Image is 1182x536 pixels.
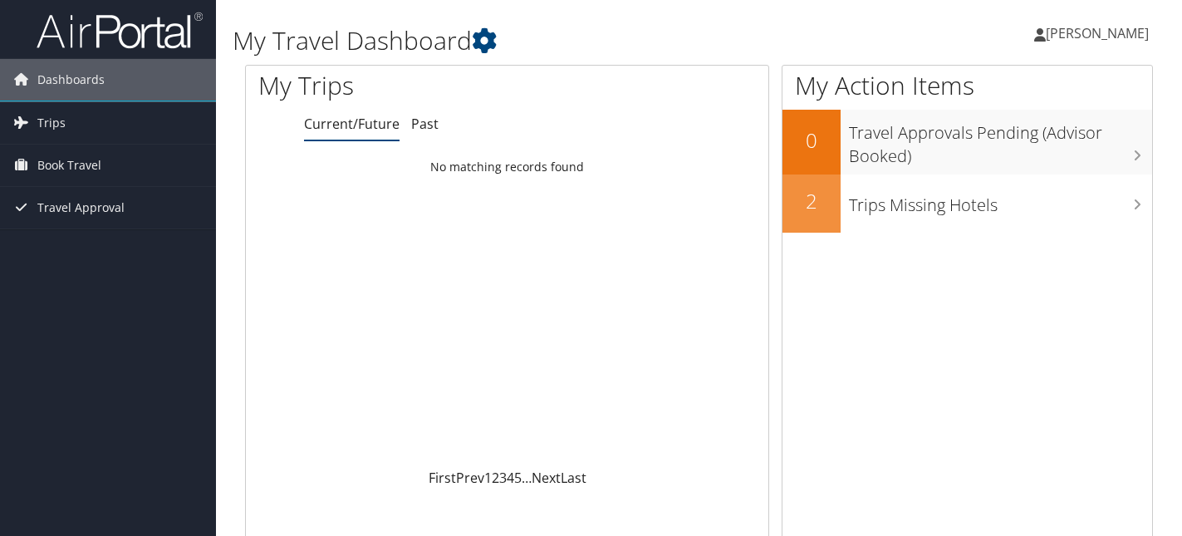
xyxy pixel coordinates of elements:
img: airportal-logo.png [37,11,203,50]
a: 3 [499,469,507,487]
h1: My Trips [258,68,538,103]
a: 4 [507,469,514,487]
span: Dashboards [37,59,105,101]
a: 0Travel Approvals Pending (Advisor Booked) [782,110,1152,174]
a: 5 [514,469,522,487]
a: Last [561,469,586,487]
a: 1 [484,469,492,487]
span: Travel Approval [37,187,125,229]
a: 2 [492,469,499,487]
span: Trips [37,102,66,144]
td: No matching records found [246,152,768,182]
span: … [522,469,532,487]
a: Next [532,469,561,487]
h1: My Action Items [782,68,1152,103]
h3: Trips Missing Hotels [849,185,1152,217]
span: Book Travel [37,145,101,186]
a: Prev [456,469,484,487]
h2: 2 [782,187,841,215]
span: [PERSON_NAME] [1046,24,1149,42]
h2: 0 [782,126,841,155]
a: 2Trips Missing Hotels [782,175,1152,233]
a: First [429,469,456,487]
a: Past [411,115,439,133]
h3: Travel Approvals Pending (Advisor Booked) [849,113,1152,168]
h1: My Travel Dashboard [233,23,855,58]
a: Current/Future [304,115,400,133]
a: [PERSON_NAME] [1034,8,1165,58]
